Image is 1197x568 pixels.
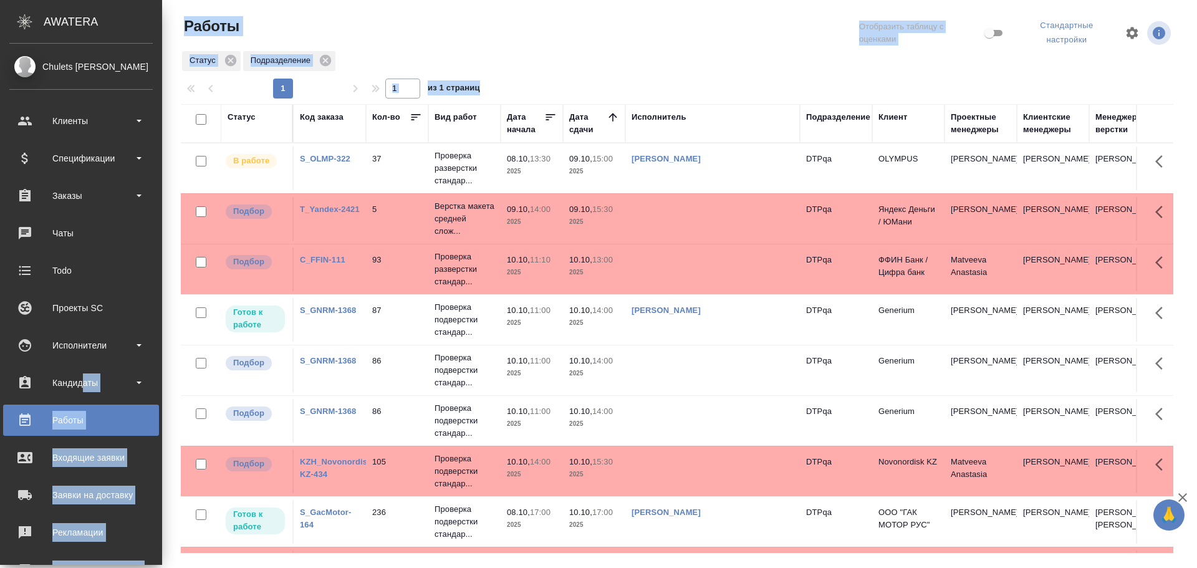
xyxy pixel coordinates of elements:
a: Todo [3,255,159,286]
span: из 1 страниц [428,80,480,99]
div: Дата начала [507,111,544,136]
a: S_GNRM-1368 [300,407,356,416]
p: 10.10, [569,306,592,315]
td: 87 [366,298,428,342]
button: Здесь прячутся важные кнопки [1148,500,1178,530]
td: [PERSON_NAME] [945,147,1017,190]
td: 93 [366,248,428,291]
p: Подбор [233,357,264,369]
div: Можно подбирать исполнителей [224,405,286,422]
button: Здесь прячутся важные кнопки [1148,248,1178,277]
button: Здесь прячутся важные кнопки [1148,197,1178,227]
p: 14:00 [530,205,550,214]
p: [PERSON_NAME] [1095,304,1155,317]
td: 86 [366,349,428,392]
p: 13:30 [530,154,550,163]
td: [PERSON_NAME] [1017,450,1089,493]
a: T_Yandex-2421 [300,205,360,214]
p: 2025 [507,468,557,481]
a: KZH_Novonordisk-KZ-434 [300,457,375,479]
p: ООО "ГАК МОТОР РУС" [878,506,938,531]
div: Исполнитель может приступить к работе [224,506,286,536]
a: [PERSON_NAME] [632,306,701,315]
p: 09.10, [569,205,592,214]
div: Исполнитель может приступить к работе [224,304,286,334]
div: Chulets [PERSON_NAME] [9,60,153,74]
td: [PERSON_NAME] [945,399,1017,443]
div: Менеджеры верстки [1095,111,1155,136]
td: [PERSON_NAME] [1017,500,1089,544]
div: Todo [9,261,153,280]
p: Готов к работе [233,306,277,331]
p: 2025 [507,367,557,380]
span: Отобразить таблицу с оценками [859,21,982,46]
p: 10.10, [569,508,592,517]
p: 2025 [569,165,619,178]
a: Рекламации [3,517,159,548]
p: 15:30 [592,205,613,214]
td: DTPqa [800,298,872,342]
p: Generium [878,304,938,317]
td: DTPqa [800,349,872,392]
div: Исполнитель [632,111,686,123]
button: 🙏 [1153,499,1185,531]
p: 10.10, [507,356,530,365]
a: Входящие заявки [3,442,159,473]
div: Подразделение [806,111,870,123]
p: [PERSON_NAME] [1095,203,1155,216]
p: 10.10, [569,407,592,416]
button: Здесь прячутся важные кнопки [1148,298,1178,328]
td: [PERSON_NAME] [1017,197,1089,241]
span: Посмотреть информацию [1147,21,1173,45]
div: Проектные менеджеры [951,111,1011,136]
p: Подбор [233,407,264,420]
p: Верстка макета средней слож... [435,200,494,238]
p: Проверка подверстки стандар... [435,453,494,490]
td: [PERSON_NAME] [1017,147,1089,190]
p: Подбор [233,256,264,268]
td: DTPqa [800,399,872,443]
div: Можно подбирать исполнителей [224,203,286,220]
div: Кандидаты [9,373,153,392]
div: Код заказа [300,111,344,123]
p: 10.10, [507,306,530,315]
td: 86 [366,399,428,443]
td: DTPqa [800,500,872,544]
td: Matveeva Anastasia [945,248,1017,291]
p: 17:00 [530,508,550,517]
a: Чаты [3,218,159,249]
p: 2025 [507,266,557,279]
td: [PERSON_NAME] [945,197,1017,241]
p: 2025 [507,216,557,228]
div: Исполнители [9,336,153,355]
td: Matveeva Anastasia [945,450,1017,493]
p: Статус [190,54,220,67]
td: DTPqa [800,147,872,190]
span: 🙏 [1158,502,1180,528]
div: Клиенты [9,112,153,130]
p: Подбор [233,458,264,470]
td: DTPqa [800,248,872,291]
p: 10.10, [569,457,592,466]
div: Кол-во [372,111,400,123]
span: Работы [181,16,239,36]
p: 14:00 [592,306,613,315]
p: 2025 [569,418,619,430]
div: Спецификации [9,149,153,168]
a: S_OLMP-322 [300,154,350,163]
p: [PERSON_NAME] [1095,153,1155,165]
p: Generium [878,355,938,367]
td: [PERSON_NAME] [1017,298,1089,342]
div: Статус [228,111,256,123]
p: 2025 [507,519,557,531]
div: Клиентские менеджеры [1023,111,1083,136]
td: [PERSON_NAME] [1017,349,1089,392]
div: Можно подбирать исполнителей [224,254,286,271]
a: C_FFIN-111 [300,255,345,264]
button: Здесь прячутся важные кнопки [1148,147,1178,176]
div: Подразделение [243,51,335,71]
td: [PERSON_NAME] [945,298,1017,342]
div: Вид работ [435,111,477,123]
p: Подбор [233,205,264,218]
p: 2025 [507,165,557,178]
